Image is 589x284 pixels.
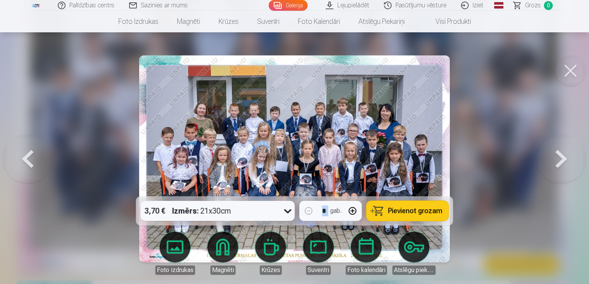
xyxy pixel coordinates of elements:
[544,1,553,10] span: 0
[289,11,349,32] a: Foto kalendāri
[330,206,342,216] div: gab.
[172,205,199,216] strong: Izmērs :
[345,232,388,275] a: Foto kalendāri
[109,11,168,32] a: Foto izdrukas
[32,3,40,8] img: /fa3
[172,201,231,221] div: 21x30cm
[388,207,443,214] span: Pievienot grozam
[349,11,414,32] a: Atslēgu piekariņi
[414,11,480,32] a: Visi produkti
[260,266,282,275] div: Krūzes
[392,232,436,275] a: Atslēgu piekariņi
[392,266,436,275] div: Atslēgu piekariņi
[201,232,244,275] a: Magnēti
[248,11,289,32] a: Suvenīri
[346,266,387,275] div: Foto kalendāri
[210,266,236,275] div: Magnēti
[367,201,449,221] button: Pievienot grozam
[153,232,197,275] a: Foto izdrukas
[209,11,248,32] a: Krūzes
[306,266,331,275] div: Suvenīri
[525,1,541,10] span: Grozs
[168,11,209,32] a: Magnēti
[155,266,195,275] div: Foto izdrukas
[141,201,169,221] div: 3,70 €
[249,232,292,275] a: Krūzes
[297,232,340,275] a: Suvenīri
